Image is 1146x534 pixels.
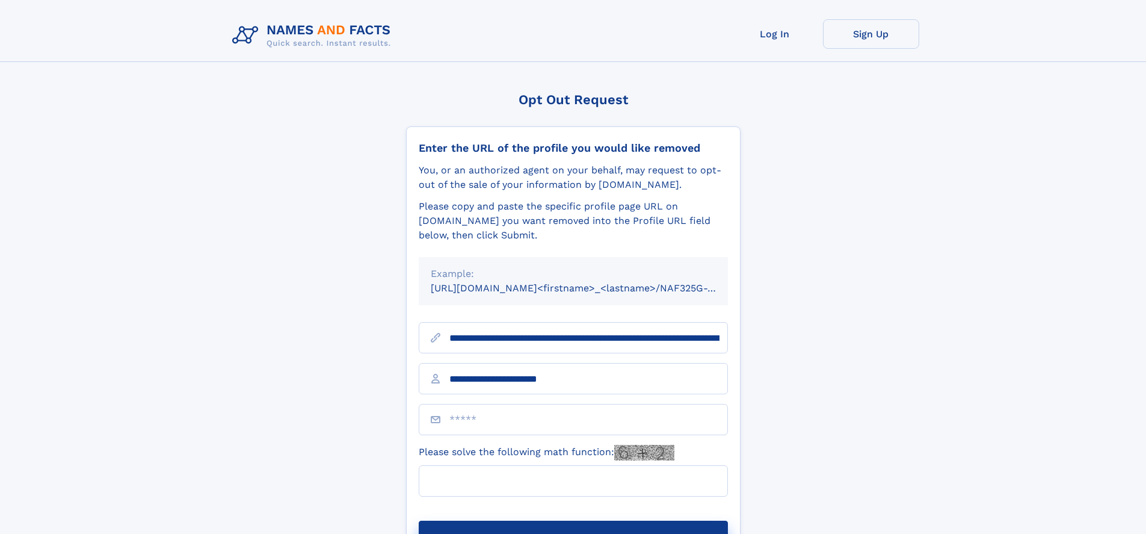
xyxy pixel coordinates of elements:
[431,267,716,281] div: Example:
[823,19,919,49] a: Sign Up
[727,19,823,49] a: Log In
[419,163,728,192] div: You, or an authorized agent on your behalf, may request to opt-out of the sale of your informatio...
[406,92,741,107] div: Opt Out Request
[419,141,728,155] div: Enter the URL of the profile you would like removed
[431,282,751,294] small: [URL][DOMAIN_NAME]<firstname>_<lastname>/NAF325G-xxxxxxxx
[419,445,674,461] label: Please solve the following math function:
[419,199,728,243] div: Please copy and paste the specific profile page URL on [DOMAIN_NAME] you want removed into the Pr...
[227,19,401,52] img: Logo Names and Facts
